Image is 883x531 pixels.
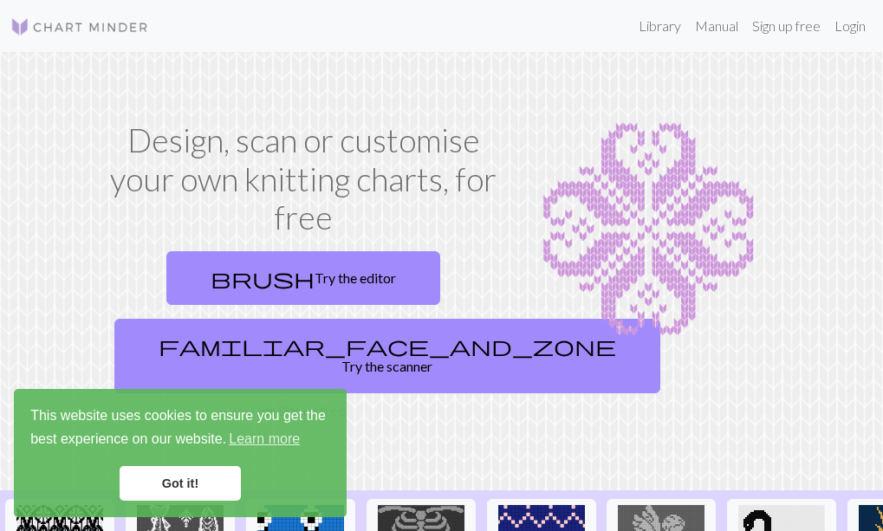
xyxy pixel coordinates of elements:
[14,389,347,517] div: cookieconsent
[226,426,302,452] a: learn more about cookies
[159,333,616,358] span: familiar_face_and_zone
[521,121,776,338] img: Chart example
[107,121,501,237] h1: Design, scan or customise your own knitting charts, for free
[745,9,828,43] a: Sign up free
[632,9,688,43] a: Library
[114,319,660,393] a: Try the scanner
[828,9,873,43] a: Login
[10,16,149,37] img: Logo
[30,405,330,452] span: This website uses cookies to ensure you get the best experience on our website.
[107,244,501,421] div: or
[166,251,440,305] a: Try the editor
[688,9,745,43] a: Manual
[211,266,315,290] span: brush
[120,466,241,501] a: dismiss cookie message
